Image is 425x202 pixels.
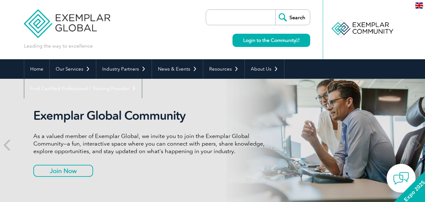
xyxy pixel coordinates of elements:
a: Home [24,59,49,79]
a: Our Services [50,59,96,79]
a: Resources [203,59,244,79]
a: About Us [245,59,284,79]
a: Find Certified Professional / Training Provider [24,79,142,98]
input: Search [275,10,310,25]
p: Leading the way to excellence [24,43,93,49]
p: As a valued member of Exemplar Global, we invite you to join the Exemplar Global Community—a fun,... [33,132,269,155]
img: contact-chat.png [393,170,409,186]
img: open_square.png [296,38,299,42]
h2: Exemplar Global Community [33,108,269,123]
a: News & Events [152,59,203,79]
a: Join Now [33,165,93,177]
img: en [415,3,423,9]
a: Login to the Community [232,34,310,47]
a: Industry Partners [96,59,152,79]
